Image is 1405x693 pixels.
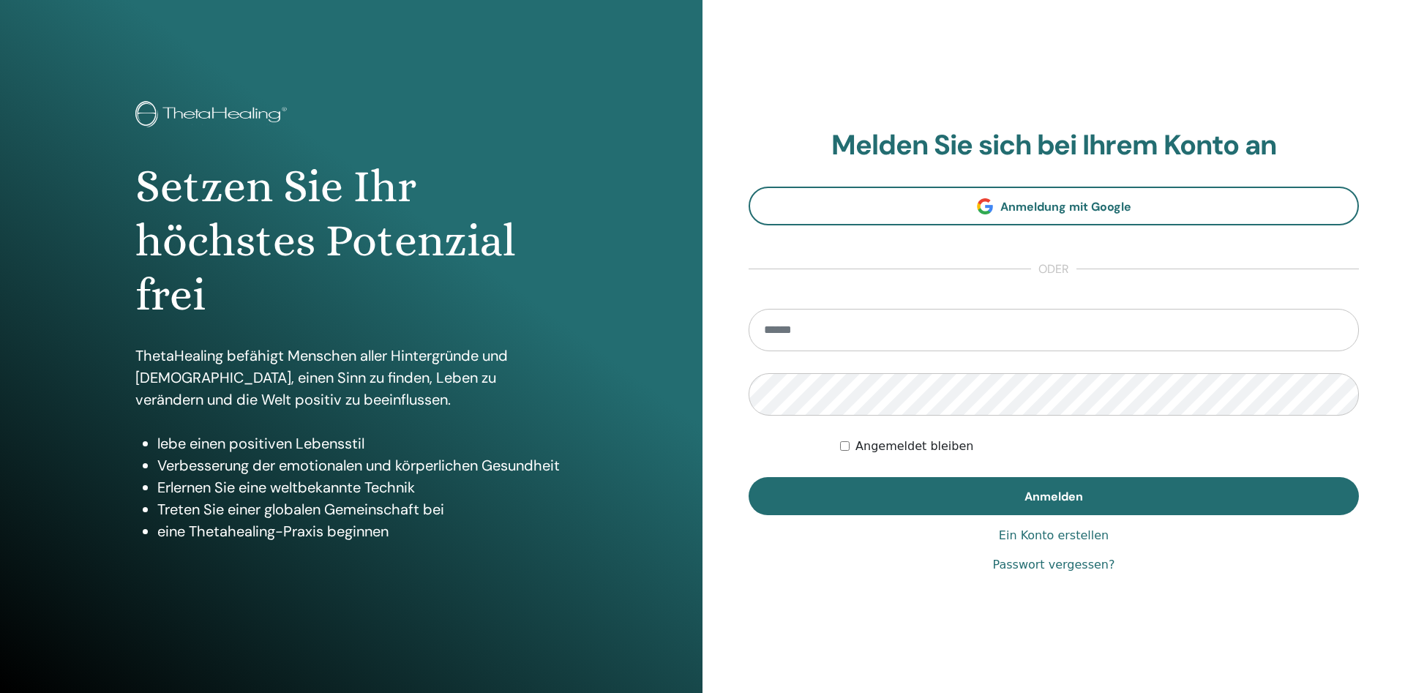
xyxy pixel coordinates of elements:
li: lebe einen positiven Lebensstil [157,432,567,454]
span: Anmelden [1024,489,1083,504]
span: oder [1031,261,1076,278]
label: Angemeldet bleiben [855,438,973,455]
li: Erlernen Sie eine weltbekannte Technik [157,476,567,498]
li: eine Thetahealing-Praxis beginnen [157,520,567,542]
a: Anmeldung mit Google [749,187,1359,225]
li: Treten Sie einer globalen Gemeinschaft bei [157,498,567,520]
a: Passwort vergessen? [993,556,1115,574]
span: Anmeldung mit Google [1000,199,1131,214]
a: Ein Konto erstellen [999,527,1109,544]
button: Anmelden [749,477,1359,515]
li: Verbesserung der emotionalen und körperlichen Gesundheit [157,454,567,476]
div: Keep me authenticated indefinitely or until I manually logout [840,438,1359,455]
h2: Melden Sie sich bei Ihrem Konto an [749,129,1359,162]
h1: Setzen Sie Ihr höchstes Potenzial frei [135,160,567,323]
p: ThetaHealing befähigt Menschen aller Hintergründe und [DEMOGRAPHIC_DATA], einen Sinn zu finden, L... [135,345,567,411]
